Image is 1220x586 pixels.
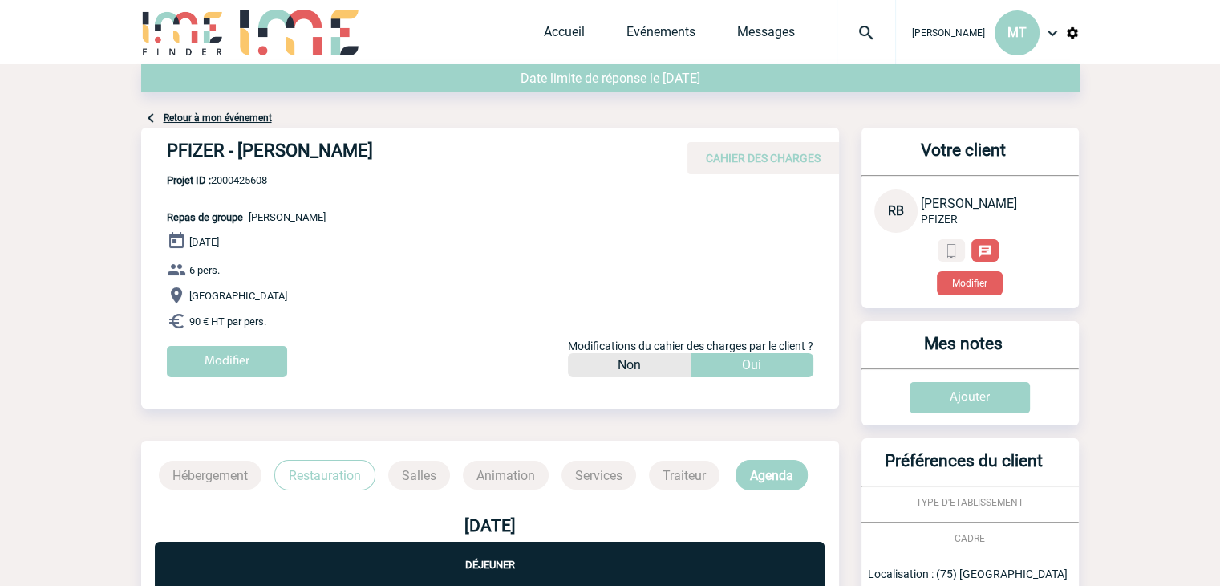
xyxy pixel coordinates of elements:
span: - [PERSON_NAME] [167,211,326,223]
span: [DATE] [189,236,219,248]
a: Evénements [626,24,695,47]
span: [PERSON_NAME] [912,27,985,39]
b: Projet ID : [167,174,211,186]
img: IME-Finder [141,10,225,55]
p: Salles [388,461,450,490]
img: portable.png [944,244,959,258]
span: PFIZER [921,213,958,226]
span: Modifications du cahier des charges par le client ? [568,340,813,352]
h4: PFIZER - [PERSON_NAME] [167,140,648,168]
span: Date limite de réponse le [DATE] [521,71,700,86]
span: MT [1007,25,1027,40]
span: 2000425608 [167,174,326,186]
p: Services [561,461,636,490]
span: RB [888,203,904,218]
p: Agenda [736,460,808,490]
p: Non [618,353,641,377]
p: Traiteur [649,461,719,490]
p: Oui [742,353,761,377]
p: Restauration [274,460,375,490]
span: 6 pers. [189,264,220,276]
span: CAHIER DES CHARGES [706,152,821,165]
input: Ajouter [910,382,1030,413]
h3: Votre client [868,140,1060,175]
p: Hébergement [159,461,261,490]
p: Animation [463,461,549,490]
span: Localisation : (75) [GEOGRAPHIC_DATA] [868,568,1068,580]
h3: Mes notes [868,334,1060,368]
span: [PERSON_NAME] [921,196,1017,211]
b: [DATE] [464,516,516,535]
span: CADRE [955,533,985,544]
span: 90 € HT par pers. [189,315,266,328]
a: Accueil [544,24,585,47]
span: [GEOGRAPHIC_DATA] [189,290,287,302]
a: Messages [737,24,795,47]
input: Modifier [167,346,287,377]
p: Déjeuner [155,542,825,571]
a: Retour à mon événement [164,112,272,124]
button: Modifier [937,271,1003,295]
h3: Préférences du client [868,451,1060,486]
span: TYPE D'ETABLISSEMENT [916,497,1023,508]
img: chat-24-px-w.png [978,244,992,258]
span: Repas de groupe [167,211,243,223]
